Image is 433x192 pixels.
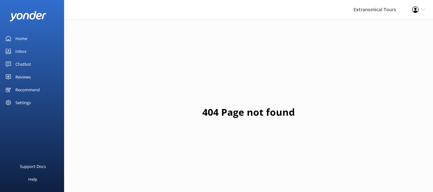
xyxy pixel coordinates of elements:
div: Support Docs [20,160,46,173]
div: Help [28,173,37,186]
div: Settings [15,96,31,109]
div: Home [15,32,27,45]
h1: 404 Page not found [202,104,295,120]
div: Inbox [15,45,27,58]
div: Chatbot [15,58,31,71]
div: Reviews [15,71,31,83]
div: Recommend [15,83,40,96]
img: yonder-white-logo.png [10,11,46,21]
